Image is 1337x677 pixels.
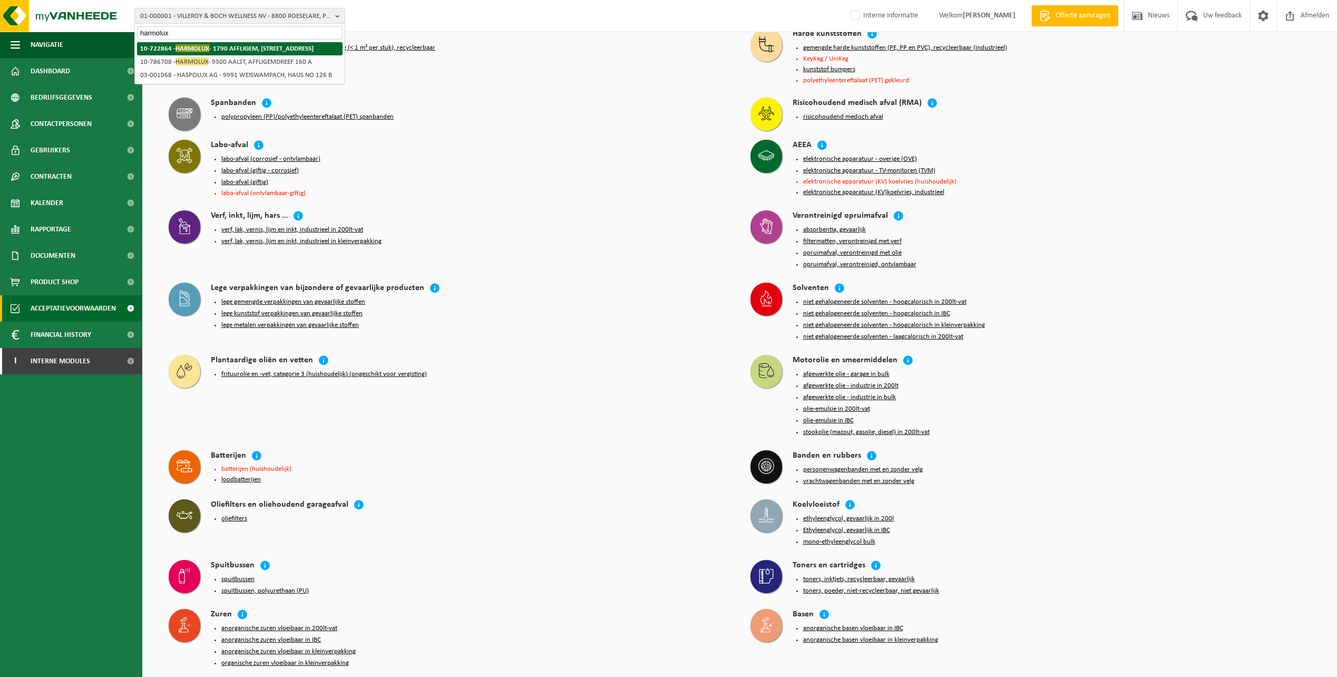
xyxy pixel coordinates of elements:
button: vrachtwagenbanden met en zonder velg [803,477,914,486]
button: opruimafval, verontreinigd, ontvlambaar [803,260,916,269]
button: elektronische apparatuur - TV-monitoren (TVM) [803,167,935,175]
strong: 10-722864 - - 1790 AFFLIGEM, [STREET_ADDRESS] [140,44,314,52]
button: spuitbussen, polyurethaan (PU) [221,587,309,595]
li: 03-001068 - HASPOLUX AG - 9991 WEISWAMPACH, HAUS NO 126 B [137,69,343,82]
button: verf, lak, vernis, lijm en inkt, industrieel in 200lt-vat [221,226,363,234]
span: 01-000001 - VILLEROY & BOCH WELLNESS NV - 8800 ROESELARE, POPULIERSTRAAT 1 [140,8,331,24]
button: gemengde harde kunststoffen (PE, PP en PVC), recycleerbaar (industrieel) [803,44,1007,52]
button: spuitbussen [221,575,255,584]
button: risicohoudend medisch afval [803,113,883,121]
button: labo-afval (corrosief - ontvlambaar) [221,155,320,163]
span: Kalender [31,190,63,216]
button: afgewerkte olie - garage in bulk [803,370,890,379]
button: 01-000001 - VILLEROY & BOCH WELLNESS NV - 8800 ROESELARE, POPULIERSTRAAT 1 [134,8,345,24]
span: HARMOLUX [175,44,209,52]
h4: Toners en cartridges [793,560,865,572]
button: afgewerkte olie - industrie in bulk [803,393,896,402]
span: Bedrijfsgegevens [31,84,92,111]
span: Interne modules [31,348,90,374]
button: mono-ethyleenglycol bulk [803,538,875,546]
span: I [11,348,20,374]
button: lege metalen verpakkingen van gevaarlijke stoffen [221,321,359,330]
button: niet gehalogeneerde solventen - hoogcalorisch in 200lt-vat [803,298,967,306]
button: Ethyleenglycol, gevaarlijk in IBC [803,526,890,535]
button: olie-emulsie in IBC [803,417,854,425]
label: Interne informatie [848,8,918,24]
button: frituurolie en -vet, categorie 3 (huishoudelijk) (ongeschikt voor vergisting) [221,370,427,379]
button: filtermatten, verontreinigd met verf [803,237,902,246]
h4: Labo-afval [211,140,248,152]
h4: Lege verpakkingen van bijzondere of gevaarlijke producten [211,283,424,295]
h4: Zuren [211,609,232,621]
button: stookolie (mazout, gasolie, diesel) in 200lt-vat [803,428,930,437]
li: labo-afval (ontvlambaar-giftig) [221,190,729,197]
h4: Basen [793,609,814,621]
span: Navigatie [31,32,63,58]
button: lege kunststof verpakkingen van gevaarlijke stoffen [221,310,363,318]
button: elektronische apparatuur - overige (OVE) [803,155,917,163]
span: Contactpersonen [31,111,92,137]
button: personenwagenbanden met en zonder velg [803,466,923,474]
h4: Solventen [793,283,829,295]
button: anorganische zuren vloeibaar in 200lt-vat [221,624,337,633]
li: batterijen (huishoudelijk) [221,466,729,472]
h4: Spanbanden [211,98,256,110]
input: Zoeken naar gekoppelde vestigingen [137,26,343,40]
span: Documenten [31,243,75,269]
strong: [PERSON_NAME] [963,12,1016,20]
button: organische zuren vloeibaar in kleinverpakking [221,659,349,668]
span: Contracten [31,163,72,190]
h4: Batterijen [211,450,246,462]
li: 10-786708 - - 9300 AALST, AFFLIGEMDREEF 160 A [137,55,343,69]
button: anorganische basen vloeibaar in IBC [803,624,903,633]
h4: Motorolie en smeermiddelen [793,355,897,367]
button: niet gehalogeneerde solventen - hoogcalorisch in kleinverpakking [803,321,985,330]
button: verf, lak, vernis, lijm en inkt, industrieel in kleinverpakking [221,237,382,246]
h4: Spuitbussen [211,560,255,572]
h4: Koelvloeistof [793,499,840,511]
button: polypropyleen (PP)/polyethyleentereftalaat (PET) spanbanden [221,113,394,121]
span: Product Shop [31,269,79,295]
button: toners, poeder, niet-recycleerbaar, niet gevaarlijk [803,587,939,595]
h4: Oliefilters en oliehoudend garageafval [211,499,348,511]
button: afgewerkte olie - industrie in 200lt [803,382,899,390]
button: opruimafval, verontreinigd met olie [803,249,902,257]
li: KeyKeg / UniKeg [803,55,1311,62]
h4: Risicohoudend medisch afval (RMA) [793,98,922,110]
button: loodbatterijen [221,476,261,484]
button: ethyleenglycol, gevaarlijk in 200l [803,515,894,523]
button: lege gemengde verpakkingen van gevaarlijke stoffen [221,298,365,306]
span: Dashboard [31,58,70,84]
button: anorganische zuren vloeibaar in kleinverpakking [221,647,356,656]
h4: Harde kunststoffen [793,28,862,41]
h4: Verontreinigd opruimafval [793,210,888,223]
button: absorbentia, gevaarlijk [803,226,866,234]
span: HARMOLUX [175,57,208,65]
button: labo-afval (giftig - corrosief) [221,167,299,175]
span: Financial History [31,322,91,348]
h4: Banden en rubbers [793,450,861,462]
li: elektronische apparatuur (KV) koelvries (huishoudelijk) [803,178,1311,185]
button: niet gehalogeneerde solventen - hoogcalorisch in IBC [803,310,950,318]
button: niet gehalogeneerde solventen - laagcalorisch in 200lt-vat [803,333,963,341]
button: kunststof bumpers [803,65,855,74]
button: elektronische apparatuur (KV)koelvries, industrieel [803,188,944,197]
button: olie-emulsie in 200lt-vat [803,405,870,413]
h4: Verf, inkt, lijm, hars … [211,210,288,223]
span: Rapportage [31,216,71,243]
button: labo-afval (giftig) [221,178,268,187]
li: polyethyleentereftalaat (PET) gekleurd [803,77,1311,84]
h4: Plantaardige oliën en vetten [211,355,313,367]
span: Offerte aanvragen [1053,11,1113,21]
button: anorganische zuren vloeibaar in IBC [221,636,321,644]
button: toners, inktjets, recycleerbaar, gevaarlijk [803,575,915,584]
span: Acceptatievoorwaarden [31,295,116,322]
button: anorganische basen vloeibaar in kleinverpakking [803,636,938,644]
h4: AEEA [793,140,812,152]
a: Offerte aanvragen [1031,5,1118,26]
span: Gebruikers [31,137,70,163]
button: oliefilters [221,515,247,523]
